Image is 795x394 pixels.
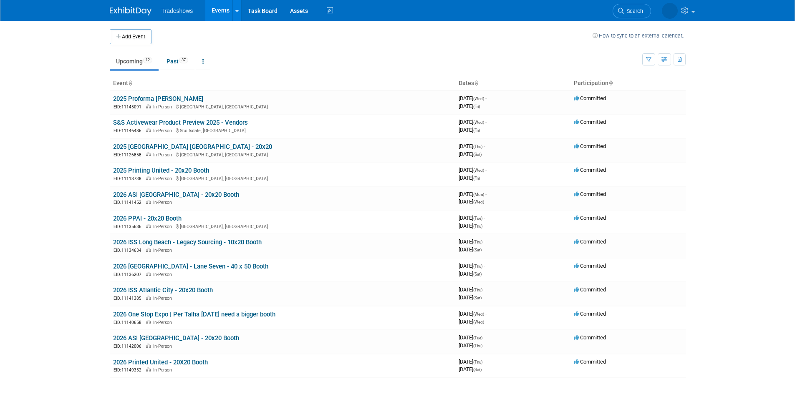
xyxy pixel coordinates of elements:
[459,151,482,157] span: [DATE]
[574,286,606,293] span: Committed
[459,286,485,293] span: [DATE]
[153,176,174,181] span: In-Person
[459,215,485,221] span: [DATE]
[146,128,151,132] img: In-Person Event
[459,366,482,372] span: [DATE]
[110,29,151,44] button: Add Event
[574,191,606,197] span: Committed
[624,8,643,14] span: Search
[473,192,484,197] span: (Mon)
[114,320,145,325] span: EID: 11140658
[574,215,606,221] span: Committed
[574,95,606,101] span: Committed
[459,143,485,149] span: [DATE]
[662,3,678,19] img: Janet Wong
[114,344,145,349] span: EID: 11142006
[113,263,268,270] a: 2026 [GEOGRAPHIC_DATA] - Lane Seven - 40 x 50 Booth
[484,263,485,269] span: -
[113,127,452,134] div: Scottsdale, [GEOGRAPHIC_DATA]
[146,176,151,180] img: In-Person Event
[114,368,145,372] span: EID: 11149352
[570,76,686,90] th: Participation
[113,311,275,318] a: 2026 One Stop Expo | Per Talha [DATE] need a bigger booth
[114,224,145,229] span: EID: 11135686
[485,167,487,173] span: -
[146,272,151,276] img: In-Person Event
[459,246,482,253] span: [DATE]
[143,57,152,63] span: 12
[608,80,613,86] a: Sort by Participation Type
[114,153,145,157] span: EID: 11126858
[473,152,482,157] span: (Sat)
[113,167,209,174] a: 2025 Printing United - 20x20 Booth
[113,103,452,110] div: [GEOGRAPHIC_DATA], [GEOGRAPHIC_DATA]
[114,272,145,277] span: EID: 11136207
[485,311,487,317] span: -
[114,296,145,301] span: EID: 11141385
[146,104,151,108] img: In-Person Event
[473,120,484,125] span: (Wed)
[473,104,480,109] span: (Fri)
[473,336,482,340] span: (Tue)
[574,311,606,317] span: Committed
[484,286,485,293] span: -
[484,359,485,365] span: -
[485,191,487,197] span: -
[473,96,484,101] span: (Wed)
[459,191,487,197] span: [DATE]
[459,342,482,349] span: [DATE]
[473,367,482,372] span: (Sat)
[459,359,485,365] span: [DATE]
[473,200,484,204] span: (Wed)
[459,271,482,277] span: [DATE]
[113,95,203,103] a: 2025 Proforma [PERSON_NAME]
[459,119,487,125] span: [DATE]
[484,215,485,221] span: -
[473,288,482,292] span: (Thu)
[455,76,570,90] th: Dates
[459,311,487,317] span: [DATE]
[459,198,484,205] span: [DATE]
[153,224,174,229] span: In-Person
[574,359,606,365] span: Committed
[153,152,174,158] span: In-Person
[459,175,480,181] span: [DATE]
[574,334,606,341] span: Committed
[459,103,480,109] span: [DATE]
[153,200,174,205] span: In-Person
[113,334,239,342] a: 2026 ASI [GEOGRAPHIC_DATA] - 20x20 Booth
[113,238,262,246] a: 2026 ISS Long Beach - Legacy Sourcing - 10x20 Booth
[473,320,484,324] span: (Wed)
[459,294,482,301] span: [DATE]
[574,119,606,125] span: Committed
[153,272,174,277] span: In-Person
[574,167,606,173] span: Committed
[574,143,606,149] span: Committed
[459,238,485,245] span: [DATE]
[459,127,480,133] span: [DATE]
[473,248,482,252] span: (Sat)
[485,95,487,101] span: -
[110,53,159,69] a: Upcoming12
[153,104,174,110] span: In-Person
[153,344,174,349] span: In-Person
[574,238,606,245] span: Committed
[473,344,482,348] span: (Thu)
[146,224,151,228] img: In-Person Event
[113,119,248,126] a: S&S Activewear Product Preview 2025 - Vendors
[593,33,686,39] a: How to sync to an external calendar...
[459,334,485,341] span: [DATE]
[114,128,145,133] span: EID: 11146486
[473,240,482,244] span: (Thu)
[459,95,487,101] span: [DATE]
[146,152,151,156] img: In-Person Event
[146,248,151,252] img: In-Person Event
[113,151,452,158] div: [GEOGRAPHIC_DATA], [GEOGRAPHIC_DATA]
[114,176,145,181] span: EID: 11118738
[113,286,213,294] a: 2026 ISS Atlantic City - 20x20 Booth
[473,128,480,133] span: (Fri)
[146,320,151,324] img: In-Person Event
[473,176,480,181] span: (Fri)
[153,248,174,253] span: In-Person
[473,168,484,173] span: (Wed)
